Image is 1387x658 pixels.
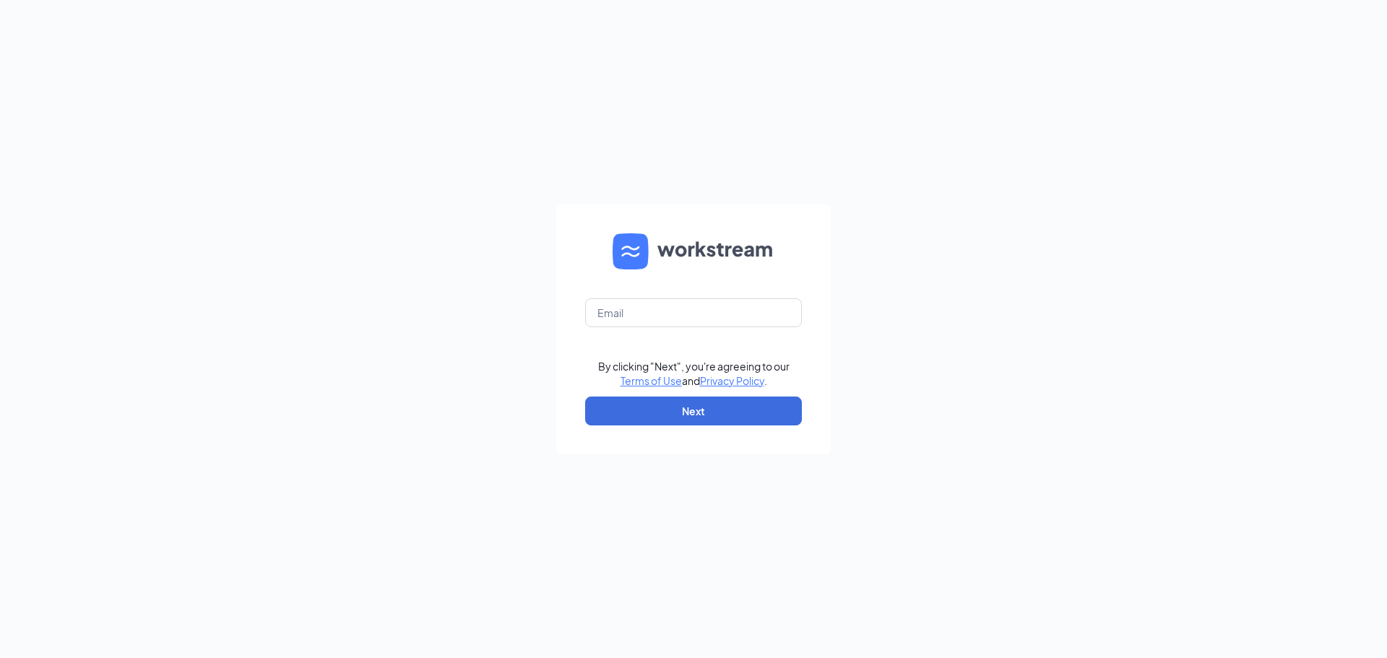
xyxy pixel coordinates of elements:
button: Next [585,397,802,425]
img: WS logo and Workstream text [613,233,774,269]
a: Terms of Use [621,374,682,387]
div: By clicking "Next", you're agreeing to our and . [598,359,790,388]
a: Privacy Policy [700,374,764,387]
input: Email [585,298,802,327]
